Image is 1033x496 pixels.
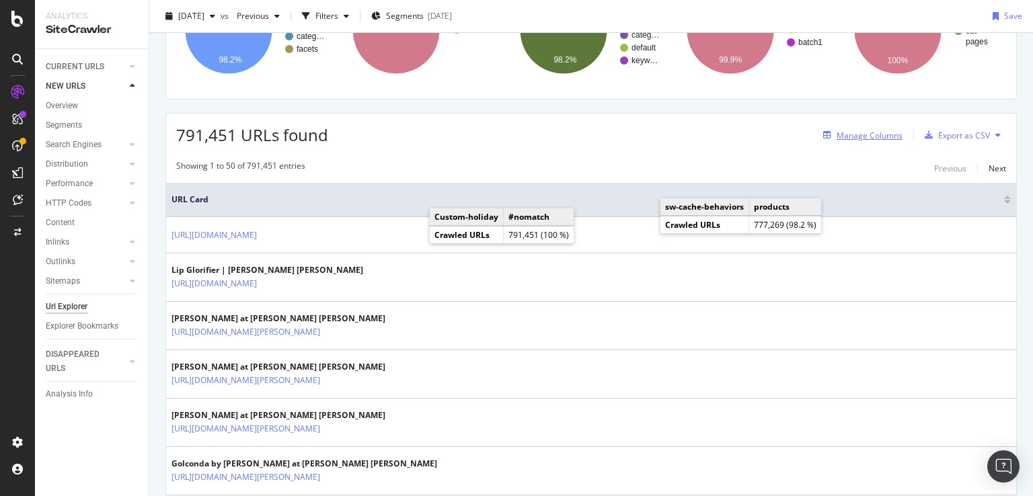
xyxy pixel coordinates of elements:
div: Search Engines [46,138,102,152]
text: 98.2% [219,55,241,65]
text: batch1 [798,38,822,47]
div: [PERSON_NAME] at [PERSON_NAME] [PERSON_NAME] [171,361,385,373]
a: Explorer Bookmarks [46,319,139,333]
span: Previous [231,10,269,22]
a: [URL][DOMAIN_NAME][PERSON_NAME] [171,470,320,484]
span: 791,451 URLs found [176,124,328,146]
button: Export as CSV [919,124,990,146]
td: sw-cache-behaviors [660,198,749,216]
td: Crawled URLs [430,226,504,244]
span: URL Card [171,194,1001,206]
a: Segments [46,118,139,132]
span: 2025 Aug. 18th [178,10,204,22]
div: Analytics [46,11,138,22]
div: Lip Glorifier | [PERSON_NAME] [PERSON_NAME] [171,264,363,276]
div: [DATE] [428,10,452,22]
div: Manage Columns [837,130,903,141]
div: Url Explorer [46,300,87,314]
a: Inlinks [46,235,126,249]
button: Save [987,5,1022,27]
div: Sitemaps [46,274,80,288]
div: Golconda by [PERSON_NAME] at [PERSON_NAME] [PERSON_NAME] [171,458,437,470]
text: facets [297,44,318,54]
a: DISAPPEARED URLS [46,347,126,376]
div: Previous [934,163,966,174]
div: [PERSON_NAME] at [PERSON_NAME] [PERSON_NAME] [171,409,385,421]
td: #nomatch [504,208,574,226]
a: Performance [46,177,126,191]
text: 98.2% [553,55,576,65]
text: pages [966,37,988,46]
div: NEW URLS [46,79,85,93]
td: Custom-holiday [430,208,504,226]
div: Save [1004,10,1022,22]
text: 100% [385,26,406,35]
a: [URL][DOMAIN_NAME] [171,229,257,242]
text: categ… [632,30,659,40]
text: batch2 [798,25,822,34]
div: Export as CSV [938,130,990,141]
div: Explorer Bookmarks [46,319,118,333]
text: keyw… [632,56,658,65]
text: cat- [966,26,979,36]
a: Sitemaps [46,274,126,288]
div: Next [989,163,1006,174]
td: products [749,198,822,216]
a: Content [46,216,139,230]
div: Performance [46,177,93,191]
span: Segments [386,10,424,22]
button: Next [989,160,1006,176]
text: categ… [297,32,324,41]
a: Analysis Info [46,387,139,401]
td: 791,451 (100 %) [504,226,574,244]
text: 99.9% [720,55,742,65]
a: Distribution [46,157,126,171]
div: Open Intercom Messenger [987,450,1020,483]
button: Segments[DATE] [366,5,457,27]
div: Filters [315,10,338,22]
button: Filters [297,5,354,27]
div: DISAPPEARED URLS [46,347,114,376]
a: [URL][DOMAIN_NAME] [171,277,257,290]
button: Previous [934,160,966,176]
div: HTTP Codes [46,196,91,210]
button: [DATE] [160,5,221,27]
div: Outlinks [46,255,75,269]
div: Analysis Info [46,387,93,401]
div: Segments [46,118,82,132]
text: #nom… [464,25,492,34]
a: Overview [46,99,139,113]
td: 777,269 (98.2 %) [749,216,822,234]
div: Inlinks [46,235,69,249]
a: NEW URLS [46,79,126,93]
button: Manage Columns [818,127,903,143]
text: 100% [888,56,909,65]
span: vs [221,10,231,22]
a: CURRENT URLS [46,60,126,74]
div: CURRENT URLS [46,60,104,74]
div: Distribution [46,157,88,171]
a: HTTP Codes [46,196,126,210]
div: [PERSON_NAME] at [PERSON_NAME] [PERSON_NAME] [171,313,385,325]
text: default [632,43,656,52]
button: Previous [231,5,285,27]
a: [URL][DOMAIN_NAME][PERSON_NAME] [171,325,320,339]
a: [URL][DOMAIN_NAME][PERSON_NAME] [171,374,320,387]
div: Content [46,216,75,230]
a: Outlinks [46,255,126,269]
a: [URL][DOMAIN_NAME][PERSON_NAME] [171,422,320,436]
a: Search Engines [46,138,126,152]
div: Showing 1 to 50 of 791,451 entries [176,160,305,176]
div: SiteCrawler [46,22,138,38]
td: Crawled URLs [660,216,749,234]
div: Overview [46,99,78,113]
a: Url Explorer [46,300,139,314]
